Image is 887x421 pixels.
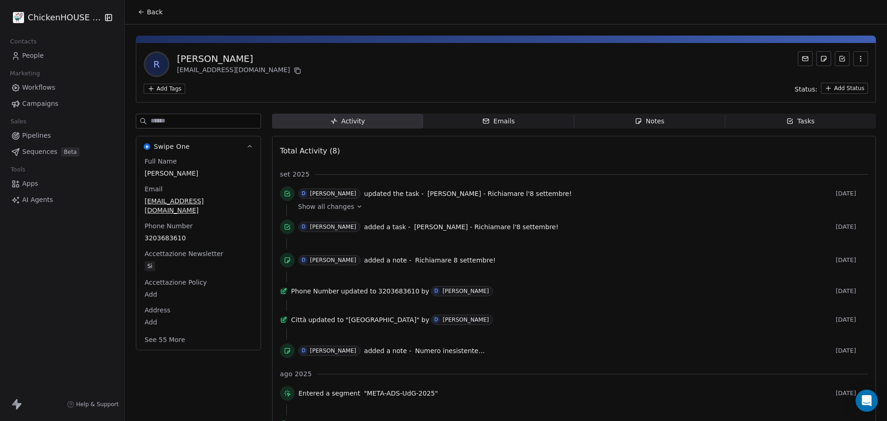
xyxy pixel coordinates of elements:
[298,202,862,211] a: Show all changes
[414,223,558,231] span: [PERSON_NAME] - Richiamare l'8 settembre!
[76,401,119,408] span: Help & Support
[291,287,339,296] span: Phone Number
[836,347,868,354] span: [DATE]
[378,287,419,296] span: 3203683610
[144,143,150,150] img: Swipe One
[310,348,356,354] div: [PERSON_NAME]
[364,189,424,198] span: updated the task -
[7,96,117,111] a: Campaigns
[143,157,179,166] span: Full Name
[22,147,57,157] span: Sequences
[291,315,306,324] span: Città
[415,347,485,354] span: Numero inesistente…
[482,116,515,126] div: Emails
[364,256,411,265] span: added a note -
[143,305,172,315] span: Address
[177,65,303,76] div: [EMAIL_ADDRESS][DOMAIN_NAME]
[144,84,185,94] button: Add Tags
[341,287,377,296] span: updated to
[6,35,41,49] span: Contacts
[7,144,117,159] a: SequencesBeta
[6,67,44,80] span: Marketing
[22,99,58,109] span: Campaigns
[145,196,252,215] span: [EMAIL_ADDRESS][DOMAIN_NAME]
[280,170,310,179] span: set 2025
[22,83,55,92] span: Workflows
[143,278,209,287] span: Accettazione Policy
[836,223,868,231] span: [DATE]
[421,315,429,324] span: by
[132,4,168,20] button: Back
[147,262,152,271] div: Si
[364,222,410,232] span: added a task -
[136,136,261,157] button: Swipe OneSwipe One
[7,192,117,207] a: AI Agents
[836,190,868,197] span: [DATE]
[13,12,24,23] img: 4.jpg
[298,202,354,211] span: Show all changes
[139,331,191,348] button: See 55 More
[136,157,261,350] div: Swipe OneSwipe One
[7,128,117,143] a: Pipelines
[11,10,98,25] button: ChickenHOUSE snc
[364,346,411,355] span: added a note -
[6,163,29,177] span: Tools
[434,316,438,323] div: D
[427,190,571,197] span: [PERSON_NAME] - Richiamare l'8 settembre!
[415,255,495,266] a: Richiamare 8 settembre!
[635,116,664,126] div: Notes
[280,369,312,378] span: ago 2025
[346,315,419,324] span: "[GEOGRAPHIC_DATA]"
[443,288,489,294] div: [PERSON_NAME]
[308,315,344,324] span: updated to
[22,195,53,205] span: AI Agents
[310,224,356,230] div: [PERSON_NAME]
[415,256,495,264] span: Richiamare 8 settembre!
[414,221,558,232] a: [PERSON_NAME] - Richiamare l'8 settembre!
[147,7,163,17] span: Back
[795,85,817,94] span: Status:
[22,131,51,140] span: Pipelines
[310,190,356,197] div: [PERSON_NAME]
[22,179,38,189] span: Apps
[302,256,305,264] div: D
[302,190,305,197] div: D
[836,316,868,323] span: [DATE]
[7,176,117,191] a: Apps
[310,257,356,263] div: [PERSON_NAME]
[145,233,252,243] span: 3203683610
[143,249,225,258] span: Accettazione Newsletter
[836,287,868,295] span: [DATE]
[821,83,868,94] button: Add Status
[154,142,190,151] span: Swipe One
[856,390,878,412] div: Open Intercom Messenger
[434,287,438,295] div: D
[145,169,252,178] span: [PERSON_NAME]
[280,146,340,155] span: Total Activity (8)
[302,223,305,231] div: D
[22,51,44,61] span: People
[415,345,485,356] a: Numero inesistente…
[836,256,868,264] span: [DATE]
[836,390,868,397] span: [DATE]
[421,287,429,296] span: by
[146,53,168,75] span: R
[427,188,571,199] a: [PERSON_NAME] - Richiamare l'8 settembre!
[786,116,815,126] div: Tasks
[7,48,117,63] a: People
[143,221,194,231] span: Phone Number
[364,389,438,398] span: "META-ADS-UdG-2025"
[6,115,30,128] span: Sales
[67,401,119,408] a: Help & Support
[302,347,305,354] div: D
[61,147,79,157] span: Beta
[143,184,164,194] span: Email
[145,290,252,299] span: Add
[7,80,117,95] a: Workflows
[177,52,303,65] div: [PERSON_NAME]
[443,317,489,323] div: [PERSON_NAME]
[145,317,252,327] span: Add
[28,12,102,24] span: ChickenHOUSE snc
[298,389,360,398] span: Entered a segment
